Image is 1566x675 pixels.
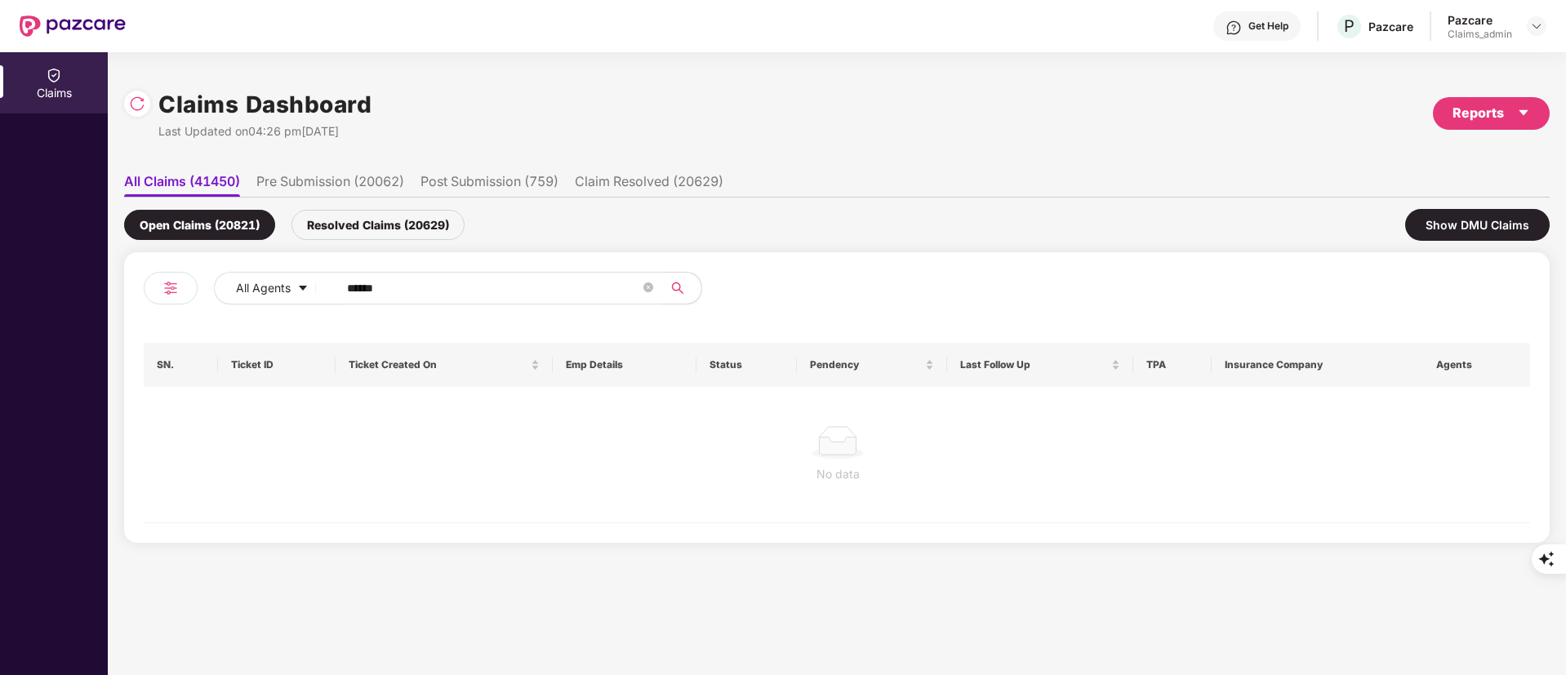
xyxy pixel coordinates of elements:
span: Pendency [810,358,922,371]
span: P [1344,16,1355,36]
img: New Pazcare Logo [20,16,126,37]
span: close-circle [643,281,653,296]
div: Get Help [1248,20,1288,33]
img: svg+xml;base64,PHN2ZyBpZD0iRHJvcGRvd24tMzJ4MzIiIHhtbG5zPSJodHRwOi8vd3d3LnczLm9yZy8yMDAwL3N2ZyIgd2... [1530,20,1543,33]
th: Agents [1423,343,1530,387]
span: Last Follow Up [960,358,1108,371]
span: Ticket Created On [349,358,527,371]
th: Pendency [797,343,947,387]
div: Pazcare [1448,12,1512,28]
div: Pazcare [1368,19,1413,34]
span: close-circle [643,282,653,292]
img: svg+xml;base64,PHN2ZyBpZD0iQ2xhaW0iIHhtbG5zPSJodHRwOi8vd3d3LnczLm9yZy8yMDAwL3N2ZyIgd2lkdGg9IjIwIi... [46,67,62,83]
img: svg+xml;base64,PHN2ZyBpZD0iSGVscC0zMngzMiIgeG1sbnM9Imh0dHA6Ly93d3cudzMub3JnLzIwMDAvc3ZnIiB3aWR0aD... [1226,20,1242,36]
th: Last Follow Up [947,343,1133,387]
div: Claims_admin [1448,28,1512,41]
th: Ticket Created On [336,343,553,387]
